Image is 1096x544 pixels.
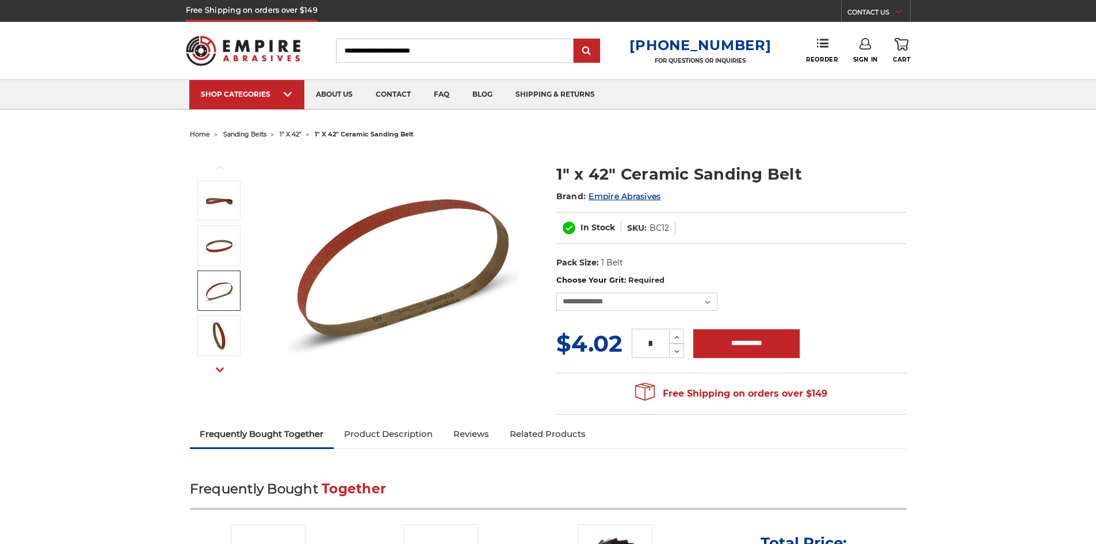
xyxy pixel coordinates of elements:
[504,80,606,109] a: shipping & returns
[205,231,234,260] img: 1" x 42" Ceramic Sanding Belt
[205,187,234,215] img: 1" x 42" Ceramic Belt
[629,57,771,64] p: FOR QUESTIONS OR INQUIRIES
[893,56,910,63] span: Cart
[190,130,210,138] a: home
[186,28,301,73] img: Empire Abrasives
[422,80,461,109] a: faq
[627,222,647,234] dt: SKU:
[205,276,234,305] img: 1" x 42" Sanding Belt Cer
[556,191,586,201] span: Brand:
[628,275,665,284] small: Required
[443,421,499,447] a: Reviews
[190,481,318,497] span: Frequently Bought
[629,37,771,54] a: [PHONE_NUMBER]
[315,130,414,138] span: 1" x 42" ceramic sanding belt
[461,80,504,109] a: blog
[635,382,827,405] span: Free Shipping on orders over $149
[190,421,334,447] a: Frequently Bought Together
[304,80,364,109] a: about us
[556,257,599,269] dt: Pack Size:
[806,38,838,63] a: Reorder
[650,222,669,234] dd: BC12
[322,481,386,497] span: Together
[206,155,234,180] button: Previous
[601,257,623,269] dd: 1 Belt
[334,421,443,447] a: Product Description
[893,38,910,63] a: Cart
[364,80,422,109] a: contact
[581,222,615,233] span: In Stock
[556,163,907,185] h1: 1" x 42" Ceramic Sanding Belt
[205,321,234,350] img: 1" x 42" - Ceramic Sanding Belt
[806,56,838,63] span: Reorder
[288,151,518,381] img: 1" x 42" Ceramic Belt
[853,56,878,63] span: Sign In
[223,130,266,138] a: sanding belts
[589,191,660,201] a: Empire Abrasives
[556,275,907,286] label: Choose Your Grit:
[575,40,598,63] input: Submit
[280,130,301,138] a: 1" x 42"
[556,329,623,357] span: $4.02
[499,421,596,447] a: Related Products
[847,6,910,22] a: CONTACT US
[201,90,293,98] div: SHOP CATEGORIES
[206,357,234,382] button: Next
